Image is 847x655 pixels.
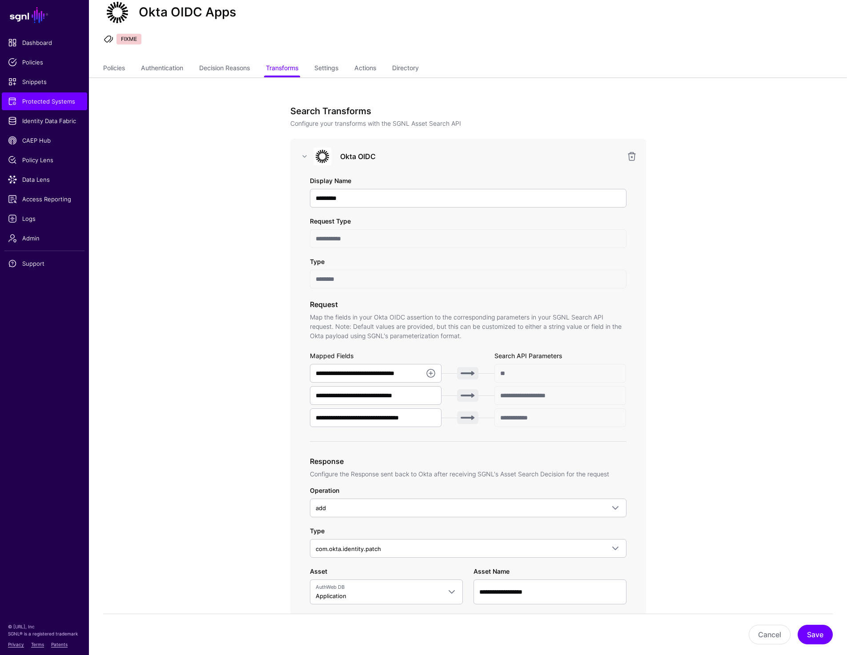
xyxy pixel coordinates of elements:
a: Policy Lens [2,151,87,169]
a: Transforms [266,60,298,77]
h3: Request [310,299,626,310]
span: FIXME [116,34,141,44]
p: © [URL], Inc [8,623,81,630]
a: Terms [31,642,44,647]
p: Configure the Response sent back to Okta after receiving SGNL's Asset Search Decision for the req... [310,469,626,479]
span: Support [8,259,81,268]
span: Protected Systems [8,97,81,106]
span: Policy Lens [8,156,81,164]
label: Request Type [310,216,351,226]
p: SGNL® is a registered trademark [8,630,81,637]
a: Snippets [2,73,87,91]
label: Asset [310,567,327,576]
span: CAEP Hub [8,136,81,145]
label: Asset Name [474,567,510,576]
span: Dashboard [8,38,81,47]
h3: Response [310,456,626,467]
h3: Search Transforms [290,106,646,116]
a: Decision Reasons [199,60,250,77]
img: svg+xml;base64,PHN2ZyB3aWR0aD0iNjQiIGhlaWdodD0iNjQiIHZpZXdCb3g9IjAgMCA2NCA2NCIgZmlsbD0ibm9uZSIgeG... [313,148,331,165]
span: com.okta.identity.patch [316,545,381,552]
a: Directory [392,60,419,77]
p: Configure your transforms with the SGNL Asset Search API [290,119,646,128]
a: CAEP Hub [2,132,87,149]
a: Admin [2,229,87,247]
span: Snippets [8,77,81,86]
span: Policies [8,58,81,67]
a: Actions [354,60,376,77]
a: Authentication [141,60,183,77]
a: Dashboard [2,34,87,52]
h3: Okta OIDC [340,151,621,162]
p: Map the fields in your Okta OIDC assertion to the corresponding parameters in your SGNL Search AP... [310,312,626,340]
a: Policies [2,53,87,71]
label: Operation [310,486,339,495]
a: Access Reporting [2,190,87,208]
a: Protected Systems [2,92,87,110]
a: Privacy [8,642,24,647]
a: Policies [103,60,125,77]
label: Type [310,526,325,535]
h2: Okta OIDC Apps [139,5,236,20]
span: AuthWeb DB [316,583,441,591]
span: Application [316,592,346,599]
span: Admin [8,234,81,243]
label: Mapped Fields [310,351,353,360]
a: Data Lens [2,171,87,188]
a: Identity Data Fabric [2,112,87,130]
label: Display Name [310,176,351,185]
label: Search API Parameters [494,351,562,360]
a: Logs [2,210,87,228]
span: Identity Data Fabric [8,116,81,125]
a: Patents [51,642,68,647]
label: Type [310,257,325,266]
a: Settings [314,60,338,77]
button: Save [798,625,833,644]
span: Access Reporting [8,195,81,204]
span: Data Lens [8,175,81,184]
span: Logs [8,214,81,223]
a: SGNL [5,5,84,25]
span: add [316,504,326,511]
button: Cancel [749,625,791,644]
